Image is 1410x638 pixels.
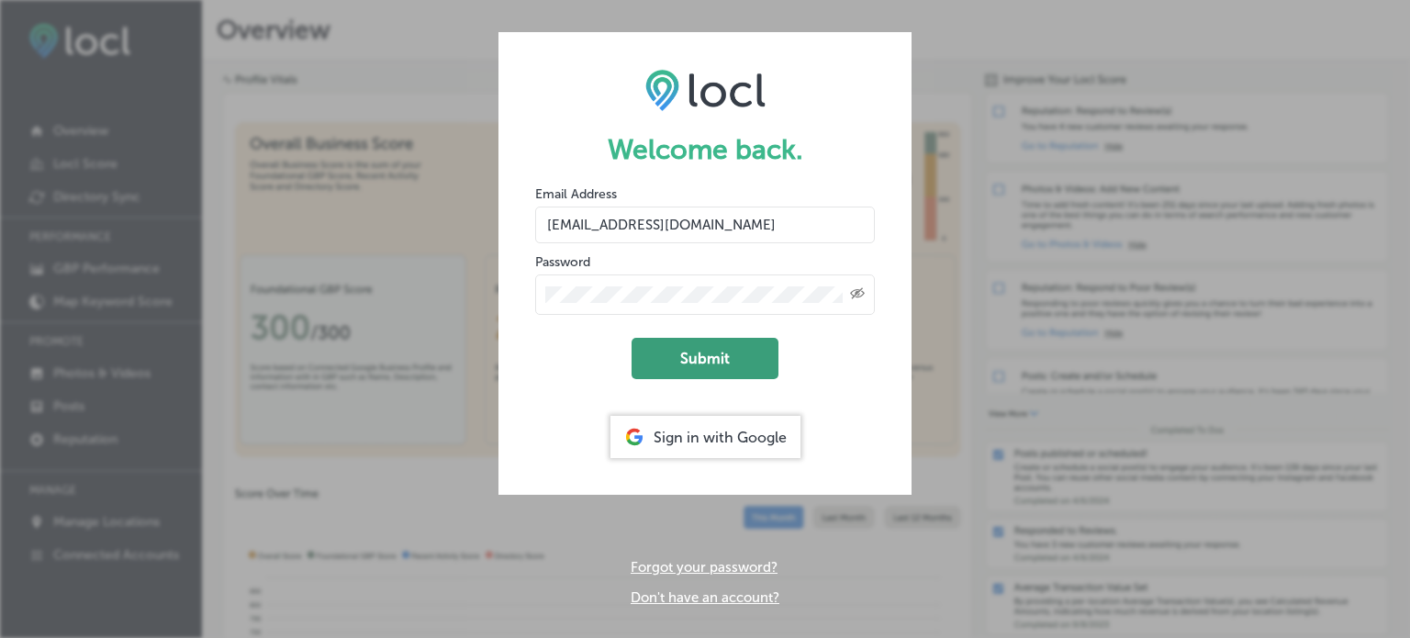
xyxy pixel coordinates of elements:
[645,69,766,111] img: LOCL logo
[632,338,778,379] button: Submit
[535,133,875,166] h1: Welcome back.
[631,589,779,606] a: Don't have an account?
[535,186,617,202] label: Email Address
[610,416,800,458] div: Sign in with Google
[535,254,590,270] label: Password
[631,559,778,576] a: Forgot your password?
[850,286,865,303] span: Toggle password visibility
